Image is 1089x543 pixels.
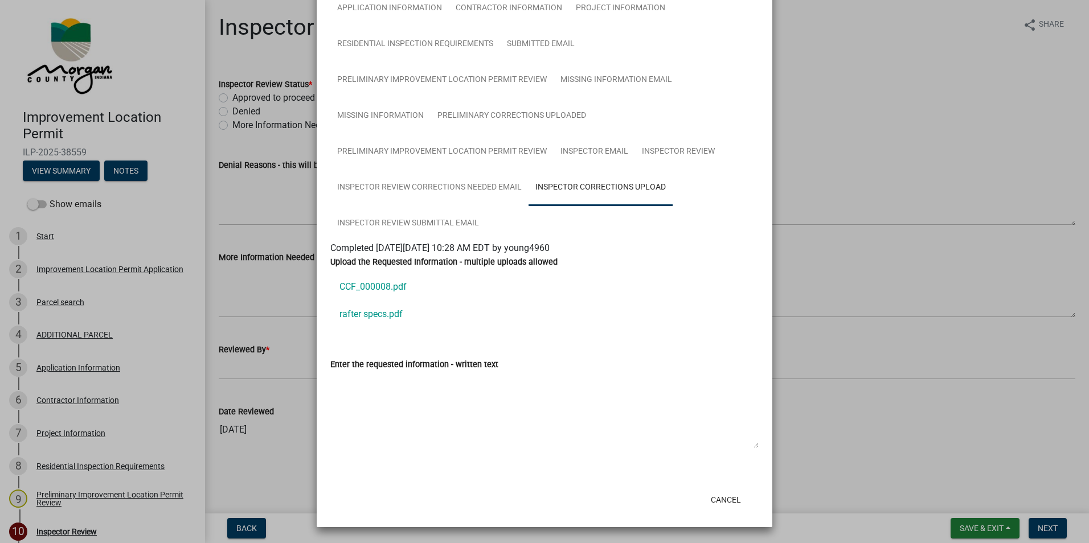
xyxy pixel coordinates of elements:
a: CCF_000008.pdf [330,273,759,301]
a: Inspector Review [635,134,722,170]
a: Preliminary Corrections Uploaded [431,98,593,134]
label: Upload the Requested Information - multiple uploads allowed [330,258,558,266]
a: Inspector Email [554,134,635,170]
a: Inspector Review Submittal Email [330,205,486,242]
a: Inspector Review Corrections Needed Email [330,170,529,206]
a: Inspector Corrections Upload [529,170,673,206]
a: Residential Inspection Requirements [330,26,500,63]
a: Missing Information [330,98,431,134]
label: Enter the requested information - written text [330,361,498,369]
span: Completed [DATE][DATE] 10:28 AM EDT by young4960 [330,242,550,253]
a: Missing Information Email [554,62,679,98]
button: Cancel [702,489,750,510]
a: Submitted Email [500,26,582,63]
a: Preliminary Improvement Location Permit Review [330,134,554,170]
a: Preliminary Improvement Location Permit Review [330,62,554,98]
a: rafter specs.pdf [330,301,759,328]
